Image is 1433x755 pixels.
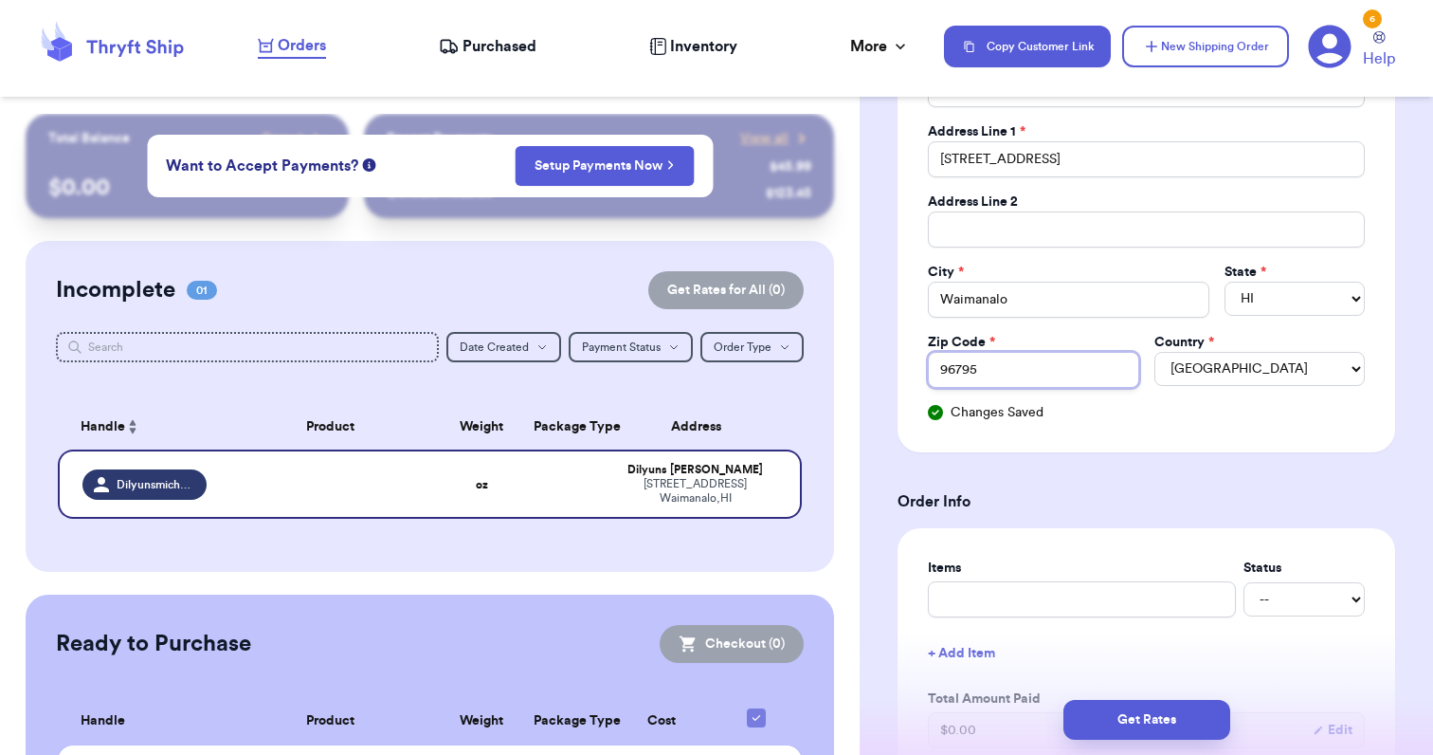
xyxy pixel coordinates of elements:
[1063,700,1230,740] button: Get Rates
[218,697,442,746] th: Product
[928,333,995,352] label: Zip Code
[613,463,777,477] div: Dilyuns [PERSON_NAME]
[263,129,326,148] a: Payout
[442,404,521,450] th: Weight
[439,35,536,58] a: Purchased
[1154,333,1214,352] label: Country
[81,417,125,437] span: Handle
[613,477,777,506] div: [STREET_ADDRESS] Waimanalo , HI
[1243,559,1365,578] label: Status
[1363,47,1395,70] span: Help
[648,271,804,309] button: Get Rates for All (0)
[1363,9,1382,28] div: 6
[766,184,811,203] div: $ 123.45
[218,404,442,450] th: Product
[56,629,251,659] h2: Ready to Purchase
[56,275,175,305] h2: Incomplete
[928,352,1138,388] input: 12345
[582,341,661,353] span: Payment Status
[714,341,771,353] span: Order Type
[928,122,1025,141] label: Address Line 1
[920,633,1372,674] button: + Add Item
[944,26,1111,67] button: Copy Customer Link
[81,711,125,731] span: Handle
[56,332,439,362] input: Search
[951,403,1043,422] span: Changes Saved
[535,157,674,175] a: Setup Payments Now
[442,697,521,746] th: Weight
[463,35,536,58] span: Purchased
[258,34,326,59] a: Orders
[515,146,694,186] button: Setup Payments Now
[522,404,602,450] th: Package Type
[898,490,1395,513] h3: Order Info
[187,281,217,300] span: 01
[48,173,326,203] p: $ 0.00
[48,129,130,148] p: Total Balance
[649,35,737,58] a: Inventory
[117,477,195,492] span: Dilyunsmichael
[928,193,1018,212] label: Address Line 2
[928,263,964,282] label: City
[263,129,303,148] span: Payout
[1308,25,1351,68] a: 6
[460,341,529,353] span: Date Created
[522,697,602,746] th: Package Type
[740,129,811,148] a: View all
[770,157,811,176] div: $ 45.99
[569,332,693,362] button: Payment Status
[476,479,488,490] strong: oz
[740,129,789,148] span: View all
[602,697,722,746] th: Cost
[700,332,804,362] button: Order Type
[1363,31,1395,70] a: Help
[125,415,140,438] button: Sort ascending
[670,35,737,58] span: Inventory
[166,155,358,177] span: Want to Accept Payments?
[850,35,910,58] div: More
[1224,263,1266,282] label: State
[928,559,1236,578] label: Items
[446,332,561,362] button: Date Created
[278,34,326,57] span: Orders
[387,129,492,148] p: Recent Payments
[660,625,804,663] button: Checkout (0)
[602,404,802,450] th: Address
[1122,26,1289,67] button: New Shipping Order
